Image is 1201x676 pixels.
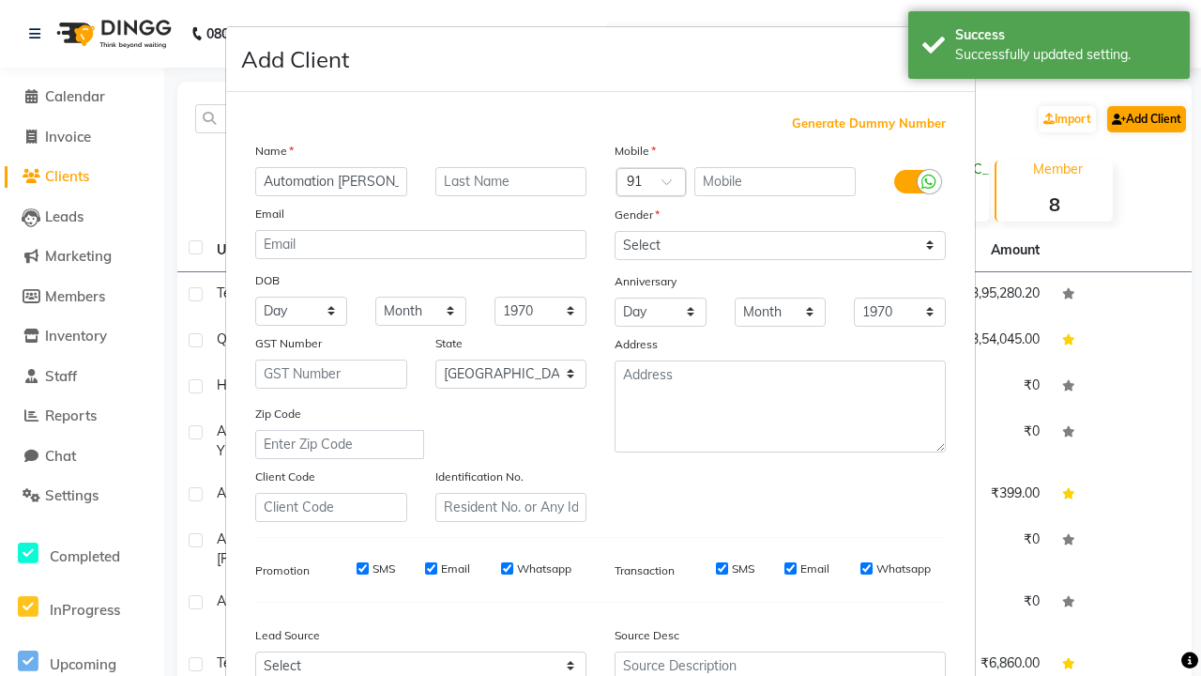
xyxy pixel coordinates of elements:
label: Lead Source [255,627,320,644]
label: DOB [255,272,280,289]
label: GST Number [255,335,322,352]
input: Enter Zip Code [255,430,424,459]
label: Address [615,336,658,353]
label: Client Code [255,469,315,485]
h4: Add Client [241,42,349,76]
input: Client Code [255,493,407,522]
label: Mobile [615,143,656,160]
label: Zip Code [255,406,301,422]
input: Resident No. or Any Id [435,493,587,522]
input: Mobile [694,167,857,196]
label: Email [255,206,284,223]
label: Name [255,143,294,160]
label: State [435,335,463,352]
input: Last Name [435,167,587,196]
label: Anniversary [615,273,677,290]
input: Email [255,230,586,259]
label: SMS [372,561,395,577]
label: Gender [615,207,660,223]
div: Success [955,25,1176,45]
label: Promotion [255,562,310,579]
label: SMS [732,561,754,577]
div: Successfully updated setting. [955,45,1176,65]
label: Transaction [615,562,675,579]
label: Source Desc [615,627,679,644]
input: GST Number [255,360,407,389]
input: First Name [255,167,407,196]
label: Email [441,561,470,577]
label: Whatsapp [517,561,571,577]
label: Whatsapp [876,561,931,577]
span: Generate Dummy Number [792,115,946,133]
label: Identification No. [435,469,524,485]
label: Email [800,561,829,577]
